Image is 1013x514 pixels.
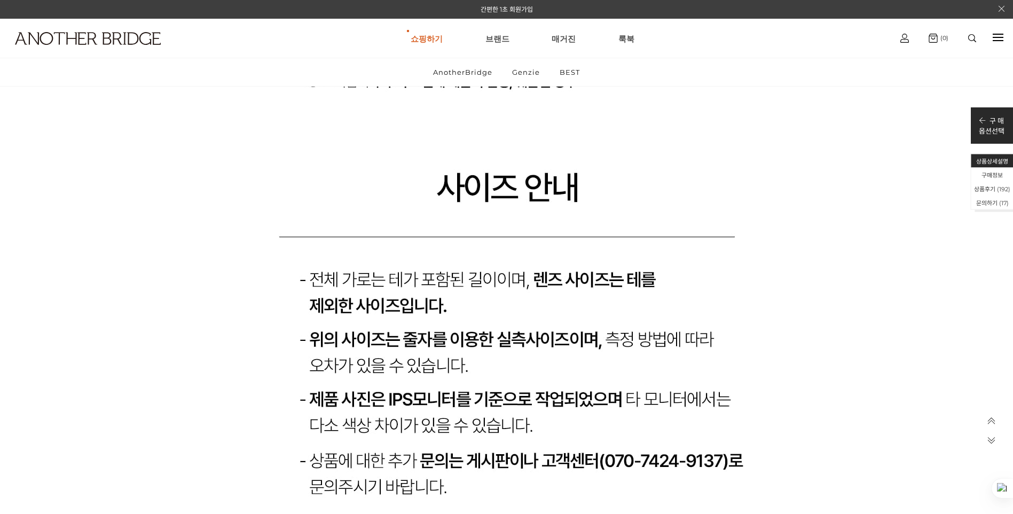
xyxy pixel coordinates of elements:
[481,5,533,13] a: 간편한 1초 회원가입
[979,126,1004,136] p: 옵션선택
[424,58,501,86] a: AnotherBridge
[552,19,576,58] a: 매거진
[5,32,158,71] a: logo
[618,19,634,58] a: 룩북
[979,115,1004,126] p: 구 매
[70,339,138,365] a: 대화
[551,58,589,86] a: BEST
[929,34,938,43] img: cart
[98,355,111,364] span: 대화
[3,339,70,365] a: 홈
[485,19,509,58] a: 브랜드
[929,34,948,43] a: (0)
[968,34,976,42] img: search
[15,32,161,45] img: logo
[900,34,909,43] img: cart
[503,58,549,86] a: Genzie
[999,185,1008,193] span: 192
[938,34,948,42] span: (0)
[411,19,443,58] a: 쇼핑하기
[165,355,178,363] span: 설정
[34,355,40,363] span: 홈
[138,339,205,365] a: 설정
